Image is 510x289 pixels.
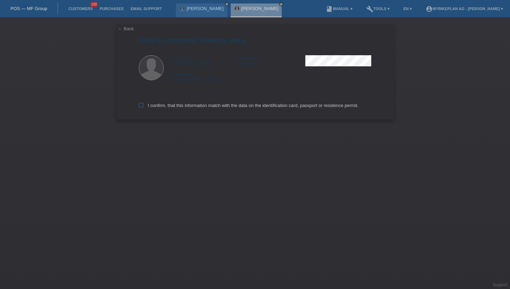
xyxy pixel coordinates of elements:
[493,282,507,287] a: Support
[280,2,283,6] i: close
[279,2,284,7] a: close
[426,6,433,13] i: account_circle
[139,103,358,108] label: I confirm, that this information match with the data on the identification card, passport or resi...
[65,7,96,11] a: Customers
[241,6,279,11] a: [PERSON_NAME]
[90,2,99,8] span: 100
[173,72,191,76] span: Nationality
[173,72,239,82] div: [GEOGRAPHIC_DATA]
[127,7,165,11] a: Email Support
[10,6,47,11] a: POS — MF Group
[187,6,224,11] a: [PERSON_NAME]
[400,7,415,11] a: EN ▾
[96,7,127,11] a: Purchases
[118,26,134,31] a: ← Back
[173,55,239,66] div: [PERSON_NAME]
[422,7,507,11] a: account_circleMybikeplan AG - [PERSON_NAME] ▾
[326,6,333,13] i: book
[239,56,256,60] span: Lastname
[225,2,229,6] i: close
[224,2,229,7] a: close
[366,6,373,13] i: build
[173,56,190,60] span: Firstname
[322,7,356,11] a: bookManual ▾
[239,55,305,66] div: Siegwart
[139,36,371,45] h1: Check customer identity data
[363,7,393,11] a: buildTools ▾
